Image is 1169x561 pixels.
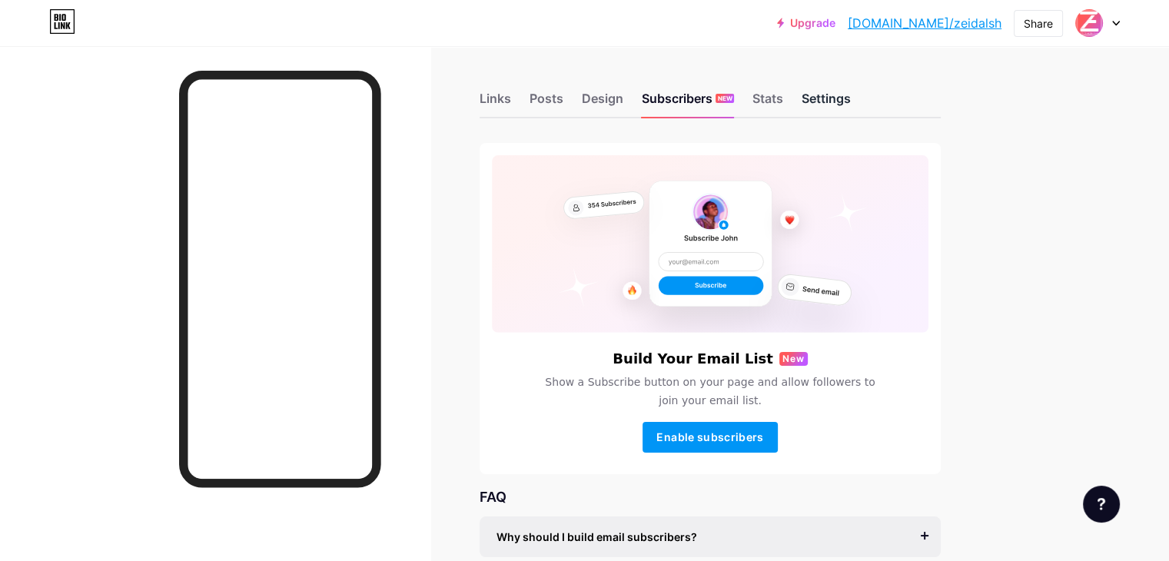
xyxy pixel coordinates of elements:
div: Stats [752,89,783,117]
span: New [782,352,805,366]
img: Zeid alshawa 3d [1074,8,1104,38]
div: Subscribers [642,89,734,117]
h6: Build Your Email List [613,351,773,367]
span: NEW [718,94,732,103]
div: FAQ [480,486,941,507]
span: Why should I build email subscribers? [496,529,697,545]
span: Enable subscribers [656,430,763,443]
button: Enable subscribers [643,422,778,453]
div: Posts [530,89,563,117]
div: Settings [802,89,851,117]
div: Design [582,89,623,117]
span: Show a Subscribe button on your page and allow followers to join your email list. [536,373,885,410]
a: Upgrade [777,17,835,29]
div: Links [480,89,511,117]
div: Share [1024,15,1053,32]
a: [DOMAIN_NAME]/zeidalsh [848,14,1001,32]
